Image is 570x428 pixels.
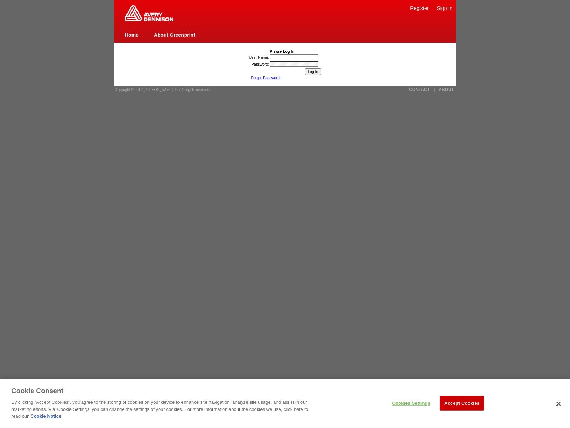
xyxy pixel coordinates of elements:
[434,87,435,92] a: |
[249,55,269,60] label: User Name:
[440,396,484,411] button: Accept Cookies
[11,387,63,396] h3: Cookie Consent
[154,32,195,38] a: About Greenprint
[252,62,269,66] label: Password:
[125,18,173,22] a: Greenprint
[125,5,173,21] img: Home
[551,396,566,412] button: Close
[270,49,294,53] b: Please Log In
[389,396,434,410] button: Cookies Settings
[11,399,313,420] p: By clicking “Accept Cookies”, you agree to the storing of cookies on your device to enhance site ...
[437,5,452,11] a: Sign In
[439,87,454,92] a: ABOUT
[409,87,430,92] a: CONTACT
[125,32,139,38] a: Home
[115,88,211,92] span: Copyright © 2012 [PERSON_NAME], Inc. All rights reserved.
[30,413,61,419] a: Cookie Notice
[305,68,321,75] input: Log In
[410,5,429,11] a: Register
[251,76,280,80] a: Forgot Password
